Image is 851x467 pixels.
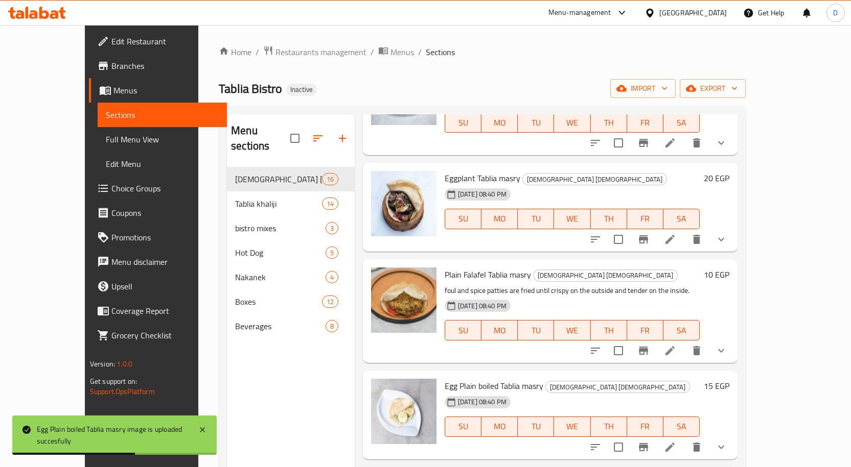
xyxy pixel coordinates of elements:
[664,441,676,453] a: Edit menu item
[709,227,733,252] button: show more
[684,338,709,363] button: delete
[595,211,623,226] span: TH
[522,115,550,130] span: TU
[98,152,227,176] a: Edit Menu
[445,284,700,297] p: foul and spice patties are fried until crispy on the outside and tender on the inside.
[523,174,666,185] span: [DEMOGRAPHIC_DATA] [DEMOGRAPHIC_DATA]
[284,128,306,149] span: Select all sections
[522,419,550,434] span: TU
[627,416,663,437] button: FR
[326,224,338,233] span: 3
[323,297,338,307] span: 12
[111,207,219,219] span: Coupons
[326,222,338,234] div: items
[684,131,709,155] button: delete
[554,209,590,229] button: WE
[90,375,137,388] span: Get support on:
[326,322,338,331] span: 8
[98,127,227,152] a: Full Menu View
[454,189,511,199] span: [DATE] 08:40 PM
[111,256,219,268] span: Menu disclaimer
[486,419,514,434] span: MO
[449,115,477,130] span: SU
[286,85,317,94] span: Inactive
[664,233,676,245] a: Edit menu item
[235,320,326,332] span: Beverages
[631,419,659,434] span: FR
[583,338,608,363] button: sort-choices
[89,250,227,274] a: Menu disclaimer
[631,131,656,155] button: Branch-specific-item
[449,419,477,434] span: SU
[227,289,355,314] div: Boxes12
[227,163,355,342] nav: Menu sections
[486,211,514,226] span: MO
[595,323,623,338] span: TH
[286,84,317,96] div: Inactive
[235,296,321,308] span: Boxes
[227,314,355,338] div: Beverages8
[111,182,219,194] span: Choice Groups
[378,45,414,59] a: Menus
[591,416,627,437] button: TH
[715,345,727,357] svg: Show Choices
[522,173,667,185] div: Tablia masry
[481,320,518,340] button: MO
[113,84,219,96] span: Menus
[608,229,629,250] span: Select to update
[554,320,590,340] button: WE
[481,209,518,229] button: MO
[111,305,219,317] span: Coverage Report
[90,385,155,398] a: Support.OpsPlatform
[583,227,608,252] button: sort-choices
[89,323,227,348] a: Grocery Checklist
[518,209,554,229] button: TU
[371,267,436,333] img: Plain Falafel Tablia masry
[445,267,531,282] span: Plain Falafel Tablia masry
[219,45,746,59] nav: breadcrumb
[326,273,338,282] span: 4
[583,435,608,459] button: sort-choices
[89,29,227,54] a: Edit Restaurant
[323,199,338,209] span: 14
[554,112,590,133] button: WE
[111,231,219,243] span: Promotions
[631,323,659,338] span: FR
[688,82,738,95] span: export
[534,269,677,281] span: [DEMOGRAPHIC_DATA] [DEMOGRAPHIC_DATA]
[89,201,227,225] a: Coupons
[595,419,623,434] span: TH
[445,378,543,394] span: Egg Plain boiled Tablia masry
[37,424,188,447] div: Egg Plain boiled Tablia masry image is uploaded succesfully
[684,435,709,459] button: delete
[263,45,366,59] a: Restaurants management
[518,112,554,133] button: TU
[668,419,696,434] span: SA
[631,227,656,252] button: Branch-specific-item
[90,357,115,371] span: Version:
[89,225,227,250] a: Promotions
[111,35,219,47] span: Edit Restaurant
[663,320,700,340] button: SA
[98,103,227,127] a: Sections
[709,131,733,155] button: show more
[235,198,321,210] div: Tablia khaliji
[418,46,422,58] li: /
[89,176,227,201] a: Choice Groups
[445,209,481,229] button: SU
[486,323,514,338] span: MO
[371,379,436,444] img: Egg Plain boiled Tablia masry
[235,173,321,185] span: [DEMOGRAPHIC_DATA] [DEMOGRAPHIC_DATA]
[231,123,290,154] h2: Menu sections
[481,112,518,133] button: MO
[227,191,355,216] div: Tablia khaliji14
[518,320,554,340] button: TU
[709,435,733,459] button: show more
[663,209,700,229] button: SA
[558,419,586,434] span: WE
[306,126,330,151] span: Sort sections
[522,323,550,338] span: TU
[445,416,481,437] button: SU
[608,132,629,154] span: Select to update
